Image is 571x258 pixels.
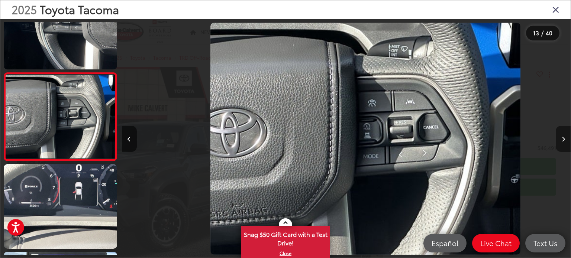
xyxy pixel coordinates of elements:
[12,1,37,17] span: 2025
[423,234,467,252] a: Español
[477,238,515,248] span: Live Chat
[472,234,520,252] a: Live Chat
[242,226,329,249] span: Snag $50 Gift Card with a Test Drive!
[40,1,119,17] span: Toyota Tacoma
[541,30,544,36] span: /
[210,23,520,255] img: 2025 Toyota Tacoma TRD Off-Road
[552,4,559,14] i: Close gallery
[533,29,539,37] span: 13
[3,163,118,249] img: 2025 Toyota Tacoma TRD Off-Road
[122,126,137,152] button: Previous image
[556,126,571,152] button: Next image
[546,29,552,37] span: 40
[525,234,565,252] a: Text Us
[530,238,561,248] span: Text Us
[428,238,462,248] span: Español
[4,75,116,159] img: 2025 Toyota Tacoma TRD Off-Road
